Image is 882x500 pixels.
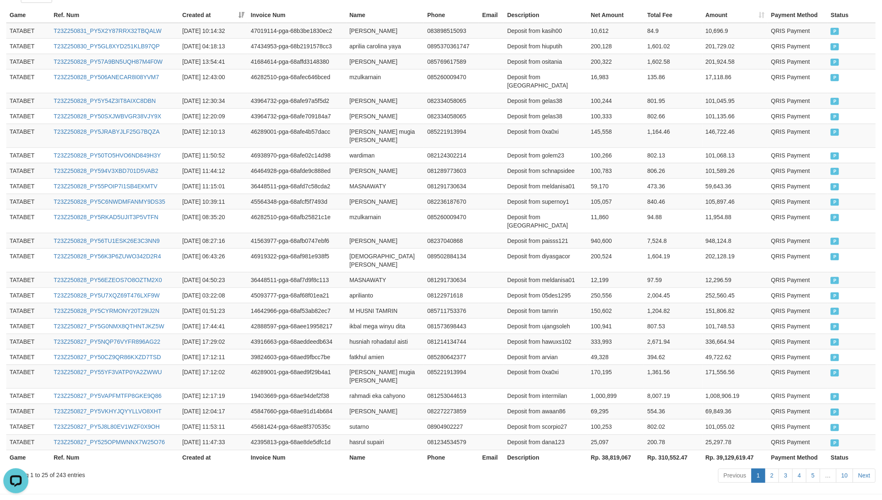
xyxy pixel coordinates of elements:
td: 11,954.88 [702,209,768,233]
td: QRIS Payment [768,163,827,178]
a: T23Z250828_PY55POIP7I1SB4EKMTV [54,183,158,190]
td: QRIS Payment [768,349,827,365]
td: Deposit from intermilan [504,388,588,404]
td: Deposit from tamrin [504,303,588,318]
td: [DATE] 12:17:19 [179,388,247,404]
td: 200,322 [588,54,644,69]
td: 200,524 [588,248,644,272]
td: TATABET [6,233,50,248]
td: QRIS Payment [768,194,827,209]
td: 082334058065 [424,93,479,108]
td: TATABET [6,163,50,178]
a: 1 [752,469,766,483]
td: wardiman [346,147,424,163]
span: PAID [831,129,839,136]
td: QRIS Payment [768,233,827,248]
td: 45093777-pga-68af68f01ea21 [248,287,346,303]
a: T23Z250828_PY594V3XBD701D5VAB2 [54,167,158,174]
span: PAID [831,354,839,361]
td: TATABET [6,303,50,318]
td: 082236187670 [424,194,479,209]
td: [PERSON_NAME] [346,163,424,178]
a: T23Z250828_PY57A9BN5UQH87M4F0W [54,58,163,65]
td: 105,057 [588,194,644,209]
a: T23Z250828_PY5U7XQZ69T476LXF9W [54,292,160,299]
td: TATABET [6,349,50,365]
td: [DATE] 11:15:01 [179,178,247,194]
td: 150,602 [588,303,644,318]
td: 08237040868 [424,233,479,248]
span: PAID [831,199,839,206]
td: 46464928-pga-68afde9c888ed [248,163,346,178]
td: 085769617589 [424,54,479,69]
span: PAID [831,339,839,346]
td: 17,118.86 [702,69,768,93]
td: TATABET [6,147,50,163]
td: 101,045.95 [702,93,768,108]
td: 252,560.45 [702,287,768,303]
td: 081289773603 [424,163,479,178]
td: Deposit from schnapsidee [504,163,588,178]
th: Status [827,7,876,23]
td: 151,806.82 [702,303,768,318]
td: 085221913994 [424,124,479,147]
td: 59,643.36 [702,178,768,194]
td: QRIS Payment [768,178,827,194]
td: 84.9 [644,23,702,39]
a: T23Z250828_PY5C6NWDMFANMY9DS35 [54,198,165,205]
a: T23Z250827_PY5VKHYJQYYLLVO8XHT [54,408,162,415]
td: 085260009470 [424,69,479,93]
td: TATABET [6,365,50,388]
td: 082334058065 [424,108,479,124]
a: T23Z250827_PY5NQP76VYFR896AG22 [54,338,160,345]
td: 101,135.66 [702,108,768,124]
td: TATABET [6,287,50,303]
td: 806.26 [644,163,702,178]
td: Deposit from golem23 [504,147,588,163]
td: [PERSON_NAME] [346,23,424,39]
td: aprilianto [346,287,424,303]
td: Deposit from meldanisa01 [504,272,588,287]
td: 801.95 [644,93,702,108]
td: TATABET [6,108,50,124]
th: Email [479,7,504,23]
span: PAID [831,253,839,260]
td: 46289001-pga-68aed9f29b4a1 [248,365,346,388]
td: 46938970-pga-68afe02c14d98 [248,147,346,163]
a: T23Z250828_PY5CYRMONY20T29IJ2N [54,307,160,314]
a: T23Z250828_PY5JRABYJLF25G7BQZA [54,128,160,135]
a: Previous [718,469,752,483]
td: QRIS Payment [768,108,827,124]
th: Invoice Num [248,7,346,23]
td: 36448511-pga-68afd7c58cda2 [248,178,346,194]
td: M HUSNI TAMRIN [346,303,424,318]
td: 45847660-pga-68ae91d14b684 [248,404,346,419]
td: TATABET [6,38,50,54]
td: Deposit from awaan86 [504,404,588,419]
td: 170,195 [588,365,644,388]
td: [DATE] 08:27:16 [179,233,247,248]
td: 394.62 [644,349,702,365]
td: Deposit from hiuputih [504,38,588,54]
td: 16,983 [588,69,644,93]
td: 43916663-pga-68aeddeedb634 [248,334,346,349]
td: 100,783 [588,163,644,178]
a: T23Z250828_PY56TU1ESK26E3C3NN9 [54,237,160,244]
td: 43964732-pga-68afe709184a7 [248,108,346,124]
td: 7,524.8 [644,233,702,248]
td: Deposit from 05des1295 [504,287,588,303]
td: 085711753376 [424,303,479,318]
a: 2 [765,469,779,483]
td: 101,748.53 [702,318,768,334]
a: T23Z250827_PY50CZ9QR86KXZD7TSD [54,354,161,360]
td: 940,600 [588,233,644,248]
span: PAID [831,168,839,175]
td: 45564348-pga-68afcf5f7493d [248,194,346,209]
td: rahmadi eka cahyono [346,388,424,404]
td: 39824603-pga-68aed9fbcc7be [248,349,346,365]
td: 08122971618 [424,287,479,303]
td: Deposit from 0xa0xi [504,365,588,388]
td: 101,068.13 [702,147,768,163]
td: [PERSON_NAME] [346,108,424,124]
span: PAID [831,277,839,284]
